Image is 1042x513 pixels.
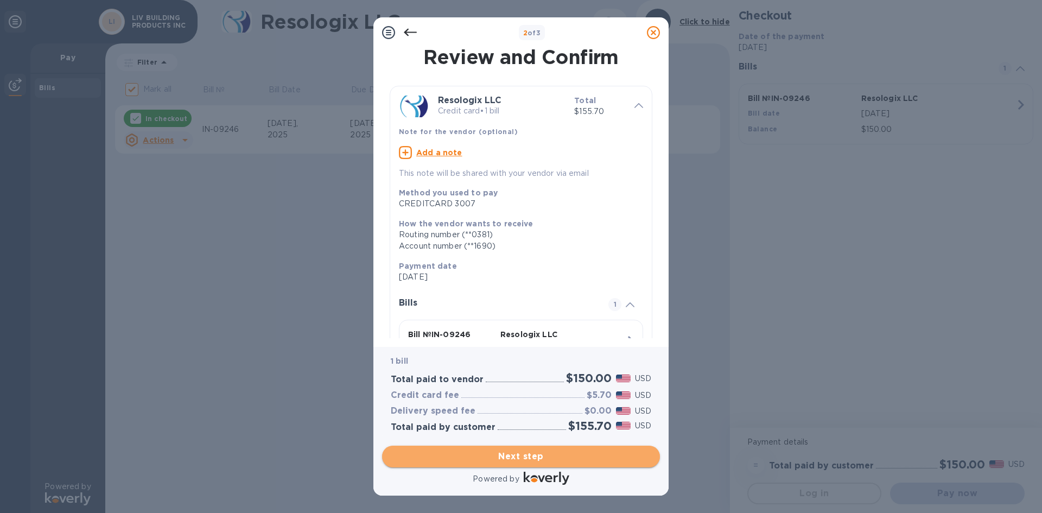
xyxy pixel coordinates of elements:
p: USD [635,406,651,417]
img: Logo [524,472,569,485]
b: Resologix LLC [438,95,501,105]
h2: $155.70 [568,419,612,433]
p: This note will be shared with your vendor via email [399,168,643,179]
img: USD [616,375,631,382]
img: USD [616,407,631,415]
b: 1 bill [391,357,408,365]
span: Next step [391,450,651,463]
div: Account number (**1690) [399,240,634,252]
u: Add a note [416,148,462,157]
h3: Credit card fee [391,390,459,401]
img: USD [616,391,631,399]
p: $155.70 [574,106,626,117]
div: Routing number (**0381) [399,229,634,240]
button: Next step [382,446,660,467]
span: 2 [523,29,528,37]
p: Bill № IN-09246 [408,329,496,340]
div: CREDITCARD 3007 [399,198,634,210]
b: How the vendor wants to receive [399,219,533,228]
p: [DATE] [399,271,634,283]
div: Resologix LLCCredit card•1 billTotal$155.70Note for the vendor (optional)Add a noteThis note will... [399,95,643,179]
h3: $5.70 [587,390,612,401]
h2: $150.00 [566,371,612,385]
img: USD [616,422,631,429]
button: Bill №IN-09246Resologix LLC [399,320,643,381]
h3: Total paid to vendor [391,375,484,385]
h3: Delivery speed fee [391,406,475,416]
p: Credit card • 1 bill [438,105,566,117]
h1: Review and Confirm [387,46,655,68]
h3: Bills [399,298,595,308]
h3: $0.00 [584,406,612,416]
b: of 3 [523,29,541,37]
p: USD [635,420,651,432]
b: Note for the vendor (optional) [399,128,518,136]
b: Total [574,96,596,105]
span: 1 [608,298,621,311]
p: USD [635,373,651,384]
h3: Total paid by customer [391,422,495,433]
b: Method you used to pay [399,188,498,197]
b: Payment date [399,262,457,270]
p: Resologix LLC [500,329,588,340]
p: Powered by [473,473,519,485]
p: USD [635,390,651,401]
